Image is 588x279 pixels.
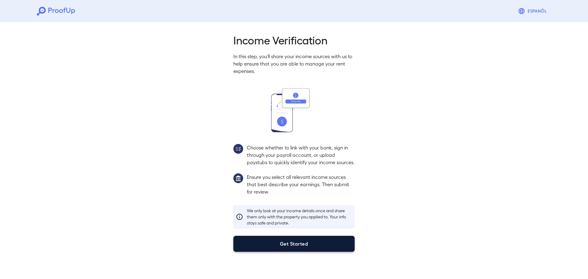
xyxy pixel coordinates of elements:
[515,5,551,17] button: Espanõl
[233,33,355,47] h2: Income Verification
[233,173,243,183] img: group1.svg
[247,144,355,166] p: Choose whether to link with your bank, sign in through your payroll account, or upload paystubs t...
[233,236,355,252] button: Get Started
[271,88,317,132] img: transfer_money.svg
[233,144,243,154] img: group2.svg
[247,173,355,195] p: Ensure you select all relevant income sources that best describe your earnings. Then submit for r...
[247,208,352,226] p: We only look at your income details once and share them only with the property you applied to. Yo...
[233,53,355,75] p: In this step, you'll share your income sources with us to help ensure that you are able to manage...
